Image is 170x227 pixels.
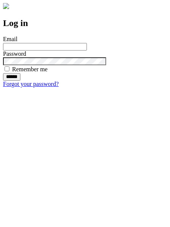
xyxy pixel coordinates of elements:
h2: Log in [3,18,167,28]
a: Forgot your password? [3,81,59,87]
label: Remember me [12,66,48,72]
label: Password [3,51,26,57]
label: Email [3,36,17,42]
img: logo-4e3dc11c47720685a147b03b5a06dd966a58ff35d612b21f08c02c0306f2b779.png [3,3,9,9]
